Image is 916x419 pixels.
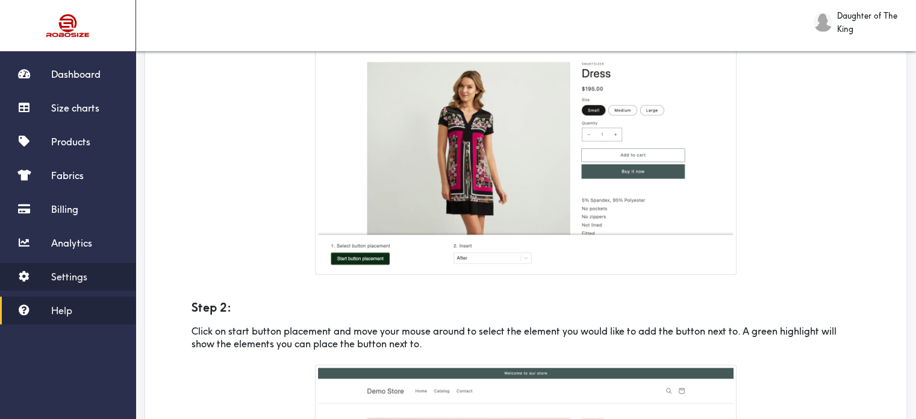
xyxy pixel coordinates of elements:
[23,9,113,42] img: Robosize
[837,9,904,36] span: Daughter of The King
[51,237,92,249] span: Analytics
[51,169,84,181] span: Fabrics
[315,9,737,275] img: button_placement__start.99429b15.png
[51,271,87,283] span: Settings
[192,285,860,316] h5: Step 2:
[192,320,860,350] p: Click on start button placement and move your mouse around to select the element you would like t...
[51,136,90,148] span: Products
[51,203,78,215] span: Billing
[51,68,101,80] span: Dashboard
[814,13,832,32] img: Daughter of The King
[51,102,99,114] span: Size charts
[51,304,72,317] span: Help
